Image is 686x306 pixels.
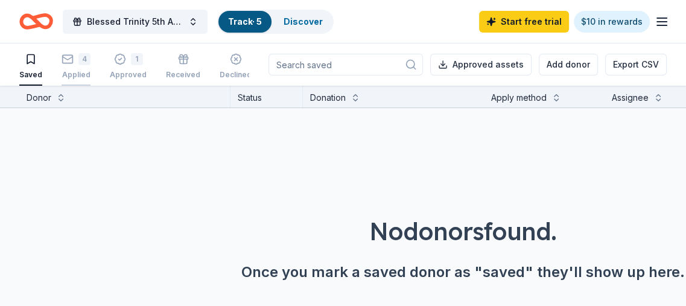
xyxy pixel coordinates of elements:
[110,70,147,80] div: Approved
[19,48,42,86] button: Saved
[110,48,147,86] button: 1Approved
[574,11,650,33] a: $10 in rewards
[430,54,532,75] button: Approved assets
[491,91,547,105] div: Apply method
[19,7,53,36] a: Home
[220,48,252,86] button: Declined
[19,70,42,80] div: Saved
[220,70,252,80] div: Declined
[27,91,51,105] div: Donor
[131,53,143,65] div: 1
[612,91,649,105] div: Assignee
[166,48,200,86] button: Received
[310,91,346,105] div: Donation
[166,70,200,80] div: Received
[78,53,91,65] div: 4
[539,54,598,75] button: Add donor
[605,54,667,75] button: Export CSV
[87,14,183,29] span: Blessed Trinity 5th Anniversary Bingo
[479,11,569,33] a: Start free trial
[217,10,334,34] button: Track· 5Discover
[228,16,262,27] a: Track· 5
[268,54,423,75] input: Search saved
[62,70,91,80] div: Applied
[284,16,323,27] a: Discover
[63,10,208,34] button: Blessed Trinity 5th Anniversary Bingo
[230,86,303,107] div: Status
[62,48,91,86] button: 4Applied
